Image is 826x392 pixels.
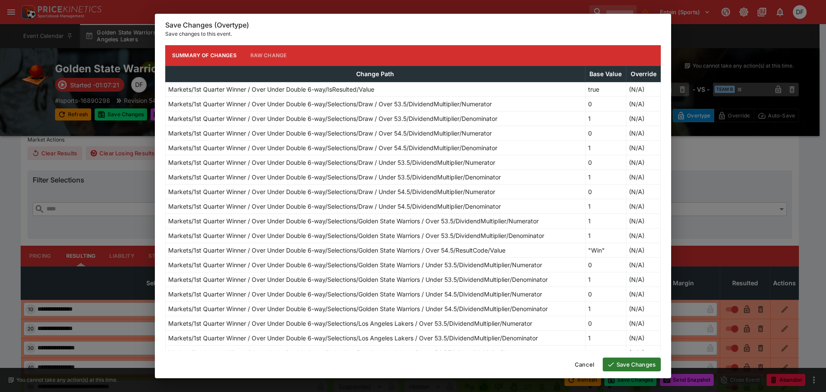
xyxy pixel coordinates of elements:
td: (N/A) [626,199,661,213]
th: Override [626,66,661,82]
p: Save changes to this event. [165,30,661,38]
td: 1 [585,301,626,316]
td: (N/A) [626,213,661,228]
td: (N/A) [626,272,661,287]
p: Markets/1st Quarter Winner / Over Under Double 6-way/Selections/Golden State Warriors / Under 54.... [168,304,548,313]
td: (N/A) [626,301,661,316]
p: Markets/1st Quarter Winner / Over Under Double 6-way/IsResulted/Value [168,85,374,94]
p: Markets/1st Quarter Winner / Over Under Double 6-way/Selections/Draw / Over 54.5/DividendMultipli... [168,129,492,138]
p: Markets/1st Quarter Winner / Over Under Double 6-way/Selections/Los Angeles Lakers / Over 53.5/Di... [168,333,538,343]
p: Markets/1st Quarter Winner / Over Under Double 6-way/Selections/Golden State Warriors / Under 53.... [168,275,548,284]
td: (N/A) [626,82,661,96]
td: (N/A) [626,126,661,140]
p: Markets/1st Quarter Winner / Over Under Double 6-way/Selections/Los Angeles Lakers / Over 53.5/Di... [168,319,532,328]
td: 0 [585,126,626,140]
button: Raw Change [243,45,294,66]
td: 0 [585,316,626,330]
p: Markets/1st Quarter Winner / Over Under Double 6-way/Selections/Draw / Over 54.5/DividendMultipli... [168,143,497,152]
td: (N/A) [626,257,661,272]
td: (N/A) [626,170,661,184]
td: (N/A) [626,243,661,257]
p: Markets/1st Quarter Winner / Over Under Double 6-way/Selections/Golden State Warriors / Under 54.... [168,290,542,299]
td: (N/A) [626,155,661,170]
td: 1 [585,330,626,345]
button: Summary of Changes [165,45,243,66]
p: Markets/1st Quarter Winner / Over Under Double 6-way/Selections/Draw / Over 53.5/DividendMultipli... [168,114,497,123]
td: (N/A) [626,111,661,126]
td: (N/A) [626,330,661,345]
td: (N/A) [626,287,661,301]
p: Markets/1st Quarter Winner / Over Under Double 6-way/Selections/Draw / Under 54.5/DividendMultipl... [168,202,501,211]
p: Markets/1st Quarter Winner / Over Under Double 6-way/Selections/Golden State Warriors / Under 53.... [168,260,542,269]
td: 1 [585,213,626,228]
p: Markets/1st Quarter Winner / Over Under Double 6-way/Selections/Golden State Warriors / Over 54.5... [168,246,505,255]
td: 0 [585,287,626,301]
td: true [585,82,626,96]
p: Markets/1st Quarter Winner / Over Under Double 6-way/Selections/Draw / Over 53.5/DividendMultipli... [168,99,492,108]
td: 1 [585,228,626,243]
p: Markets/1st Quarter Winner / Over Under Double 6-way/Selections/Draw / Under 53.5/DividendMultipl... [168,173,501,182]
th: Base Value [585,66,626,82]
td: (N/A) [626,228,661,243]
p: Markets/1st Quarter Winner / Over Under Double 6-way/Selections/Draw / Under 53.5/DividendMultipl... [168,158,495,167]
p: Markets/1st Quarter Winner / Over Under Double 6-way/Selections/Los Angeles Lakers / Over 54.5/Di... [168,348,532,357]
td: 1 [585,140,626,155]
td: 1 [585,272,626,287]
td: 0 [585,257,626,272]
button: Save Changes [603,358,661,371]
td: 0 [585,155,626,170]
p: Markets/1st Quarter Winner / Over Under Double 6-way/Selections/Golden State Warriors / Over 53.5... [168,216,539,225]
p: Markets/1st Quarter Winner / Over Under Double 6-way/Selections/Golden State Warriors / Over 53.5... [168,231,544,240]
th: Change Path [166,66,586,82]
td: 1 [585,199,626,213]
td: (N/A) [626,140,661,155]
td: (N/A) [626,96,661,111]
td: 0 [585,96,626,111]
td: 0 [585,184,626,199]
h6: Save Changes (Overtype) [165,21,661,30]
td: (N/A) [626,316,661,330]
td: "Win" [585,243,626,257]
td: (N/A) [626,184,661,199]
td: 1 [585,170,626,184]
p: Markets/1st Quarter Winner / Over Under Double 6-way/Selections/Draw / Under 54.5/DividendMultipl... [168,187,495,196]
td: 0 [585,345,626,360]
td: 1 [585,111,626,126]
button: Cancel [570,358,599,371]
td: (N/A) [626,345,661,360]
